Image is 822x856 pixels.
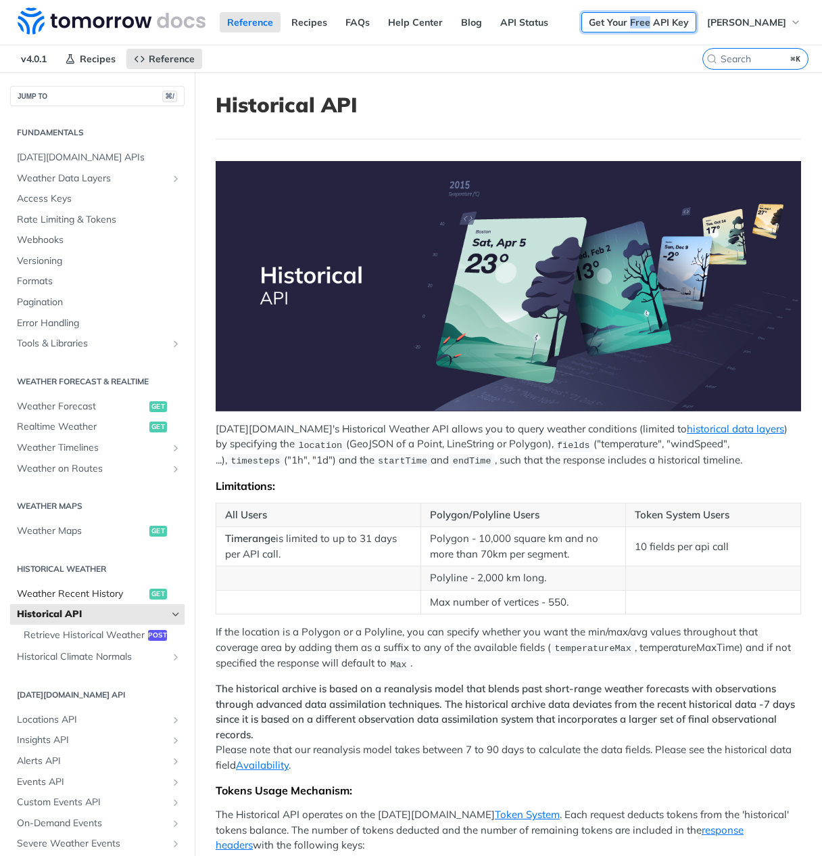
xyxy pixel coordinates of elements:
span: Versioning [17,254,181,268]
a: Availability [236,759,289,771]
kbd: ⌘K [788,52,804,66]
a: Formats [10,271,185,292]
span: Insights API [17,734,167,747]
td: Max number of vertices - 550. [420,590,625,614]
td: Polyline - 2,000 km long. [420,566,625,591]
a: [DATE][DOMAIN_NAME] APIs [10,148,185,168]
span: Weather Data Layers [17,172,167,185]
button: Show subpages for Tools & Libraries [170,338,181,349]
a: Weather Forecastget [10,397,185,417]
span: Realtime Weather [17,420,146,434]
img: Historical-API.png [216,161,801,411]
button: Hide subpages for Historical API [170,609,181,620]
span: get [149,526,167,537]
button: Show subpages for Insights API [170,735,181,746]
td: is limited to up to 31 days per API call. [216,527,421,566]
a: API Status [493,12,556,32]
a: Get Your Free API Key [581,12,696,32]
button: JUMP TO⌘/ [10,86,185,106]
button: [PERSON_NAME] [700,12,808,32]
span: ⌘/ [162,91,177,102]
span: Formats [17,275,181,288]
h2: Weather Forecast & realtime [10,376,185,388]
span: Retrieve Historical Weather [24,629,145,642]
a: Recipes [284,12,335,32]
span: location [298,440,342,450]
span: Weather Maps [17,524,146,538]
span: Max [390,659,406,669]
a: Error Handling [10,313,185,334]
h1: Historical API [216,93,801,117]
span: Reference [149,53,195,65]
span: temperatureMax [554,644,631,654]
span: Weather Timelines [17,441,167,455]
span: Events API [17,775,167,789]
a: Help Center [381,12,450,32]
svg: Search [706,53,717,64]
a: Severe Weather EventsShow subpages for Severe Weather Events [10,834,185,854]
th: Token System Users [625,503,801,527]
td: Polygon - 10,000 square km and no more than 70km per segment. [420,527,625,566]
h2: Weather Maps [10,500,185,512]
div: Limitations: [216,479,801,493]
span: Historical Climate Normals [17,650,167,664]
a: Webhooks [10,230,185,250]
a: historical data layers [687,422,784,435]
button: Show subpages for Alerts API [170,756,181,767]
a: Historical Climate NormalsShow subpages for Historical Climate Normals [10,647,185,667]
p: If the location is a Polygon or a Polyline, you can specify whether you want the min/max/avg valu... [216,625,801,671]
span: Weather Recent History [17,587,146,601]
a: Custom Events APIShow subpages for Custom Events API [10,792,185,813]
span: timesteps [231,456,280,466]
h2: Fundamentals [10,127,185,139]
div: Tokens Usage Mechanism: [216,784,801,797]
span: get [149,589,167,600]
span: get [149,401,167,412]
a: FAQs [338,12,377,32]
span: Historical API [17,608,167,621]
a: Locations APIShow subpages for Locations API [10,710,185,730]
a: Historical APIHide subpages for Historical API [10,604,185,625]
a: Rate Limiting & Tokens [10,210,185,230]
a: Tools & LibrariesShow subpages for Tools & Libraries [10,334,185,354]
th: All Users [216,503,421,527]
span: Alerts API [17,754,167,768]
span: Custom Events API [17,796,167,809]
a: Blog [454,12,489,32]
span: Weather Forecast [17,400,146,413]
a: Weather Recent Historyget [10,584,185,604]
span: post [148,630,167,641]
span: endTime [453,456,491,466]
span: Access Keys [17,192,181,206]
span: get [149,422,167,432]
span: On-Demand Events [17,817,167,830]
span: Pagination [17,296,181,309]
span: Rate Limiting & Tokens [17,213,181,227]
span: Recipes [80,53,116,65]
a: Realtime Weatherget [10,417,185,437]
button: Show subpages for Weather on Routes [170,464,181,474]
a: Retrieve Historical Weatherpost [17,625,185,646]
span: Locations API [17,713,167,727]
h2: [DATE][DOMAIN_NAME] API [10,689,185,701]
strong: The historical archive is based on a reanalysis model that blends past short-range weather foreca... [216,682,795,741]
span: Error Handling [17,317,181,330]
button: Show subpages for On-Demand Events [170,818,181,829]
span: [DATE][DOMAIN_NAME] APIs [17,151,181,164]
a: Access Keys [10,189,185,209]
a: Weather on RoutesShow subpages for Weather on Routes [10,459,185,479]
span: Webhooks [17,233,181,247]
span: fields [557,440,590,450]
a: Weather Mapsget [10,521,185,541]
span: Tools & Libraries [17,337,167,351]
a: Alerts APIShow subpages for Alerts API [10,751,185,771]
a: Events APIShow subpages for Events API [10,772,185,792]
a: On-Demand EventsShow subpages for On-Demand Events [10,813,185,834]
img: Tomorrow.io Weather API Docs [18,7,205,35]
th: Polygon/Polyline Users [420,503,625,527]
button: Show subpages for Locations API [170,715,181,725]
p: [DATE][DOMAIN_NAME]'s Historical Weather API allows you to query weather conditions (limited to )... [216,422,801,468]
td: 10 fields per api call [625,527,801,566]
a: Reference [220,12,281,32]
span: [PERSON_NAME] [707,16,786,28]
